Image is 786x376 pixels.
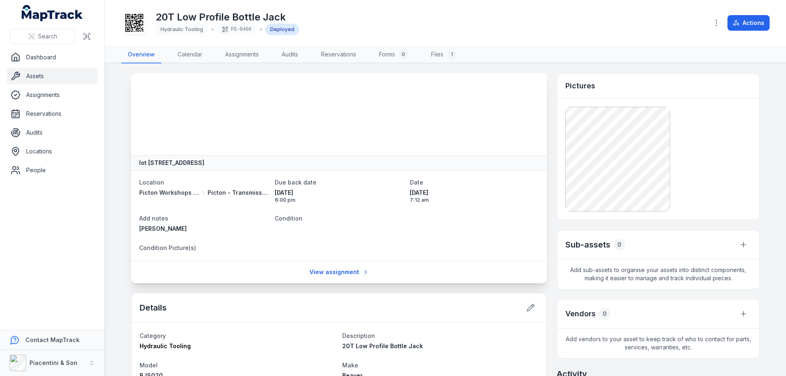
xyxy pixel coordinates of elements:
a: Assignments [7,87,98,103]
span: Add sub-assets to organise your assets into distinct components, making it easier to manage and t... [557,259,759,289]
span: [PERSON_NAME] [139,225,187,232]
button: Search [10,29,76,44]
span: Picton Workshops & Bays [139,189,199,197]
span: Description [342,332,375,339]
a: Forms0 [373,46,415,63]
h2: Sub-assets [565,239,610,250]
strong: Contact MapTrack [25,336,79,343]
span: Search [38,32,57,41]
a: Reservations [7,106,98,122]
div: 0 [614,239,625,250]
span: Model [140,362,158,369]
a: Calendar [171,46,209,63]
a: Files1 [425,46,463,63]
a: Reservations [314,46,363,63]
div: PS-0466 [217,24,256,35]
a: Picton Workshops & BaysPicton - Transmission Bay [139,189,268,197]
a: Dashboard [7,49,98,65]
strong: lot [STREET_ADDRESS] [139,159,204,167]
span: Add notes [139,215,168,222]
a: View assignment [304,264,374,280]
h1: 20T Low Profile Bottle Jack [156,11,299,24]
span: Hydraulic Tooling [140,342,191,349]
div: 0 [398,50,408,59]
h3: Pictures [565,80,595,92]
a: Audits [7,124,98,141]
span: [DATE] [275,189,404,197]
div: 1 [447,50,456,59]
a: Assignments [219,46,265,63]
span: Date [410,179,423,186]
span: [DATE] [410,189,539,197]
span: Make [342,362,358,369]
span: Add vendors to your asset to keep track of who to contact for parts, services, warranties, etc. [557,329,759,358]
span: Picton - Transmission Bay [208,189,268,197]
a: Locations [7,143,98,160]
span: Condition [275,215,303,222]
a: Assets [7,68,98,84]
div: 0 [599,308,610,320]
time: 9/4/2025, 6:00:00 PM [275,189,404,203]
span: Condition Picture(s) [139,244,196,251]
span: 7:12 am [410,197,539,203]
h2: Details [140,302,167,313]
span: Category [140,332,166,339]
span: 20T Low Profile Bottle Jack [342,342,423,349]
a: MapTrack [22,5,83,21]
h3: Vendors [565,308,596,320]
time: 9/4/2025, 7:12:56 AM [410,189,539,203]
a: Audits [275,46,305,63]
span: Hydraulic Tooling [160,26,203,32]
a: Overview [121,46,161,63]
strong: Piacentini & Son [29,359,77,366]
span: 6:00 pm [275,197,404,203]
button: Actions [727,15,770,31]
a: People [7,162,98,178]
span: Location [139,179,164,186]
div: Deployed [265,24,299,35]
span: Due back date [275,179,316,186]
